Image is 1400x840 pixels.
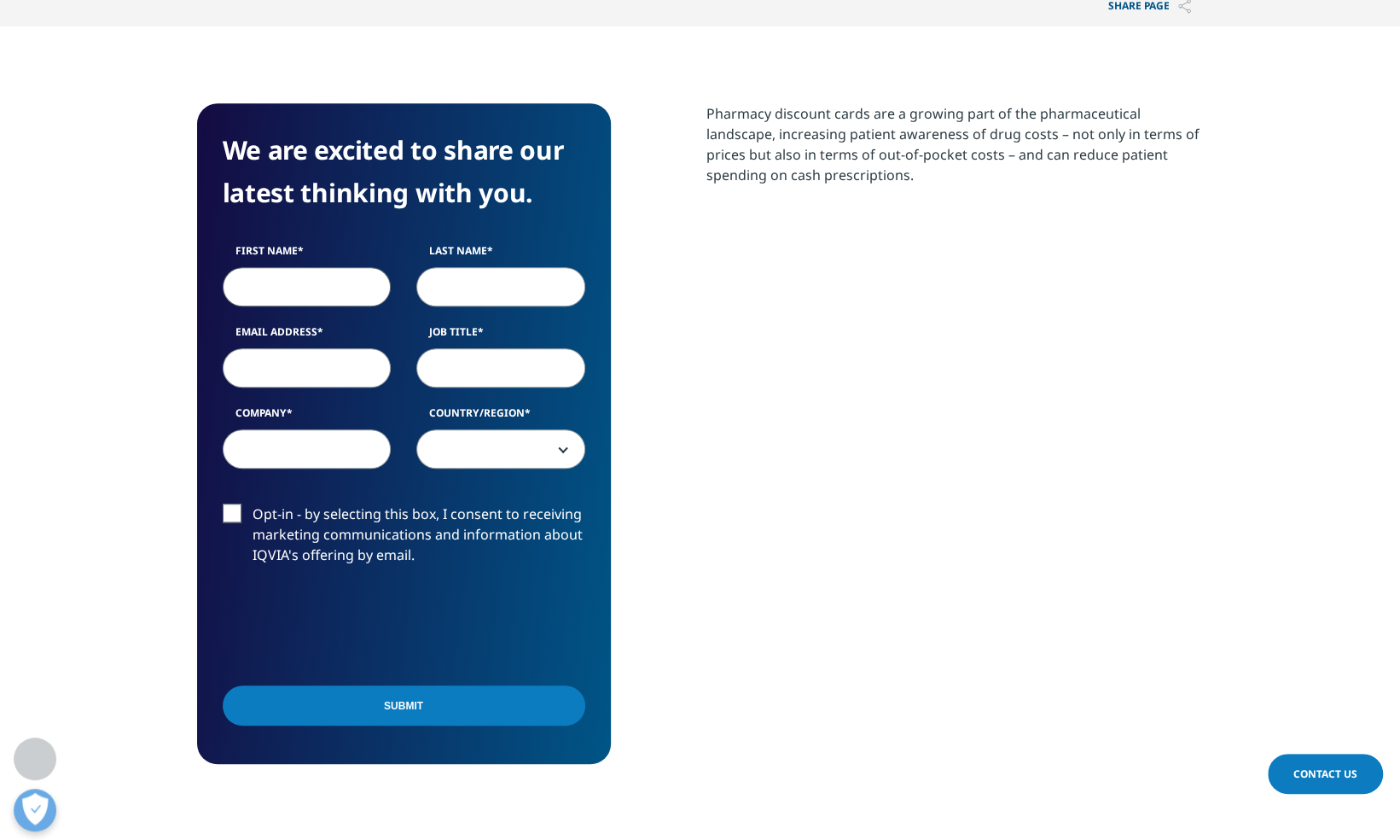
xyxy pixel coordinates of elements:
[223,592,482,659] iframe: reCAPTCHA
[223,243,392,267] label: First Name
[1293,767,1357,781] span: Contact Us
[223,685,585,726] input: Submit
[223,129,585,214] h4: We are excited to share our latest thinking with you.
[223,504,585,575] label: Opt-in - by selecting this box, I consent to receiving marketing communications and information a...
[223,405,392,429] label: Company
[223,324,392,348] label: Email Address
[416,405,585,429] label: Country/Region
[1268,754,1383,794] a: Contact Us
[416,243,585,267] label: Last Name
[14,789,56,831] button: Open Preferences
[706,103,1204,198] p: Pharmacy discount cards are a growing part of the pharmaceutical landscape, increasing patient aw...
[416,324,585,348] label: Job Title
